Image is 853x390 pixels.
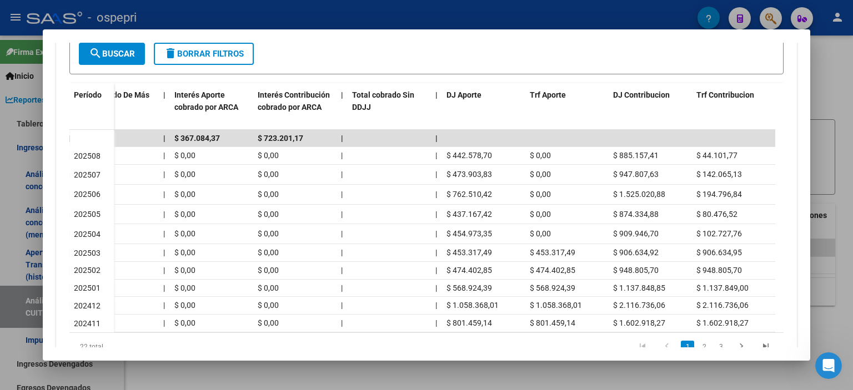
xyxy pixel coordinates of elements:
span: 202505 [74,210,101,219]
span: $ 1.525.020,88 [613,190,665,199]
span: | [341,266,343,275]
span: Período [74,90,102,99]
span: $ 0,00 [530,210,551,219]
datatable-header-cell: Interés Aporte cobrado por ARCA [170,83,253,132]
span: $ 102.727,76 [696,229,742,238]
span: $ 0,00 [174,170,195,179]
span: $ 874.334,88 [613,210,659,219]
span: $ 723.201,17 [258,134,303,143]
span: | [435,248,437,257]
span: | [163,266,165,275]
span: $ 0,00 [174,318,195,327]
span: | [341,190,343,199]
span: | [163,151,165,160]
span: | [163,283,165,292]
span: $ 801.459,14 [530,318,575,327]
span: $ 948.805,70 [613,266,659,275]
span: $ 80.476,52 [696,210,737,219]
span: $ 0,00 [258,266,279,275]
span: $ 454.973,35 [446,229,492,238]
a: go to first page [632,341,653,353]
span: Total cobrado Sin DDJJ [352,90,414,112]
mat-icon: search [89,47,102,60]
span: $ 906.634,95 [696,248,742,257]
span: 202502 [74,266,101,275]
mat-icon: delete [164,47,177,60]
span: $ 762.510,42 [446,190,492,199]
span: $ 1.602.918,27 [696,318,749,327]
span: Buscar [89,49,135,59]
span: | [163,301,165,310]
iframe: Intercom live chat [815,352,842,379]
span: Trf Contribucion [696,90,754,99]
span: $ 453.317,49 [530,248,575,257]
button: Borrar Filtros [154,43,254,65]
span: 202503 [74,249,101,257]
span: $ 367.084,37 [174,134,220,143]
a: go to previous page [656,341,678,353]
span: $ 0,00 [174,266,195,275]
span: $ 474.402,85 [530,266,575,275]
span: $ 801.459,14 [446,318,492,327]
span: | [341,229,343,238]
span: | [435,318,437,327]
span: | [163,229,165,238]
span: $ 0,00 [174,151,195,160]
datatable-header-cell: | [159,83,170,132]
span: DJ Contribucion [613,90,670,99]
span: | [163,248,165,257]
span: $ 0,00 [174,229,195,238]
span: $ 1.058.368,01 [530,301,582,310]
span: $ 142.065,13 [696,170,742,179]
span: | [341,134,343,143]
span: $ 0,00 [530,151,551,160]
span: $ 474.402,85 [446,266,492,275]
datatable-header-cell: Trf Contribucion [692,83,775,132]
span: $ 453.317,49 [446,248,492,257]
span: | [341,318,343,327]
span: 202501 [74,283,101,292]
span: $ 0,00 [258,229,279,238]
span: $ 1.137.848,85 [613,283,665,292]
span: | [163,170,165,179]
span: $ 437.167,42 [446,210,492,219]
span: $ 2.116.736,06 [696,301,749,310]
span: $ 0,00 [174,301,195,310]
span: Borrar Filtros [164,49,244,59]
span: | [163,190,165,199]
span: | [163,318,165,327]
span: 202412 [74,301,101,310]
a: 2 [698,341,711,353]
span: $ 1.058.368,01 [446,301,499,310]
span: | [341,283,343,292]
span: $ 0,00 [258,170,279,179]
span: | [435,134,438,143]
span: $ 0,00 [174,190,195,199]
span: DJ Aporte [446,90,481,99]
span: | [435,151,437,160]
span: Transferido De Más [80,90,149,99]
span: 202504 [74,230,101,239]
span: $ 885.157,41 [613,151,659,160]
span: $ 0,00 [258,248,279,257]
span: 202506 [74,190,101,199]
span: | [163,134,165,143]
span: | [341,170,343,179]
span: $ 0,00 [258,283,279,292]
span: $ 0,00 [258,190,279,199]
li: page 2 [696,337,712,356]
datatable-header-cell: Interés Contribución cobrado por ARCA [253,83,337,132]
span: $ 0,00 [530,229,551,238]
span: $ 947.807,63 [613,170,659,179]
span: Interés Aporte cobrado por ARCA [174,90,238,112]
span: | [435,229,437,238]
span: | [163,90,165,99]
datatable-header-cell: Trf Aporte [525,83,609,132]
span: | [435,170,437,179]
span: | [435,210,437,219]
span: | [341,90,343,99]
datatable-header-cell: Período [69,83,114,130]
span: | [435,301,437,310]
datatable-header-cell: | [431,83,442,132]
datatable-header-cell: DJ Contribucion [609,83,692,132]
